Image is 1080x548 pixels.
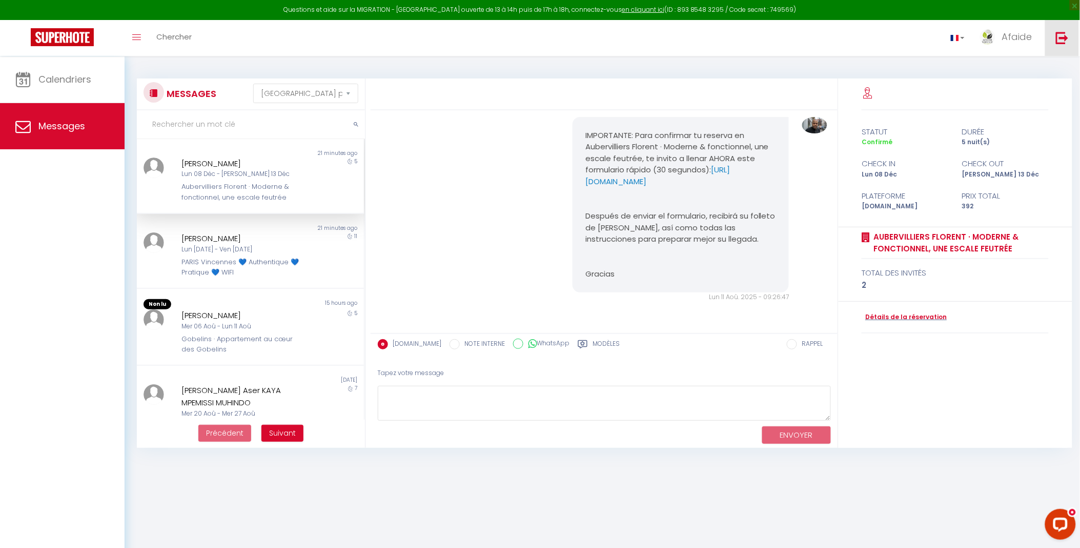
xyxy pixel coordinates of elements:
span: 5 [354,158,357,165]
div: 21 minutes ago [251,224,364,232]
label: [DOMAIN_NAME] [388,339,442,350]
div: [DATE] [251,376,364,384]
img: ... [980,29,995,45]
img: ... [144,158,164,178]
button: Next [261,425,303,442]
span: Précédent [206,428,243,438]
div: 21 minutes ago [251,149,364,158]
div: Gobelins · Appartement au cœur des Gobelins [181,334,300,355]
img: ... [144,384,164,405]
div: Plateforme [855,190,955,202]
div: durée [955,126,1056,138]
div: Lun 11 Aoû. 2025 - 09:26:47 [573,292,789,302]
span: 11 [354,232,357,240]
div: check out [955,158,1056,170]
span: Afaide [1002,30,1032,43]
div: Aubervilliers Florent · Moderne & fonctionnel, une escale feutrée [181,182,300,203]
a: [URL][DOMAIN_NAME] [585,164,730,187]
div: 15 hours ago [251,299,364,309]
span: Chercher [156,31,192,42]
div: 392 [955,202,1056,211]
a: en cliquant ici [622,5,664,14]
p: IMPORTANTE: Para confirmar tu reserva en Aubervilliers Florent · Moderne & fonctionnel, une escal... [585,130,776,188]
a: Détails de la réservation [862,312,947,322]
label: Modèles [593,339,620,352]
button: Previous [198,425,251,442]
span: 5 [354,309,357,317]
div: 2 [862,279,1049,291]
input: Rechercher un mot clé [137,110,365,139]
div: statut [855,126,955,138]
label: WhatsApp [523,339,570,350]
div: Lun 08 Déc [855,170,955,180]
img: Super Booking [31,28,94,46]
span: 7 [355,384,357,392]
a: Chercher [149,20,199,56]
img: ... [144,309,164,330]
div: 5 nuit(s) [955,138,1056,147]
span: Suivant [269,428,296,438]
div: check in [855,158,955,170]
img: logout [1056,31,1069,44]
h3: MESSAGES [164,82,216,105]
div: PARIS Vincennes 💙 Authentique 💙 Pratique 💙 WIFI [181,257,300,278]
span: Messages [38,120,85,132]
button: ENVOYER [762,426,831,444]
div: Mer 20 Aoû - Mer 27 Aoû [181,409,300,419]
div: total des invités [862,267,1049,279]
span: Calendriers [38,73,91,86]
div: [PERSON_NAME] Aser KAYA MPEMISSI MUHINDO [181,384,300,408]
div: [DOMAIN_NAME] [855,202,955,211]
p: Después de enviar el formulario, recibirá su folleto de [PERSON_NAME], así como todas las instruc... [585,210,776,245]
div: [PERSON_NAME] [181,232,300,245]
div: Lun [DATE] - Ven [DATE] [181,245,300,255]
span: Confirmé [862,138,892,146]
img: ... [144,232,164,253]
iframe: LiveChat chat widget [1037,505,1080,548]
div: Prix total [955,190,1056,202]
p: Gracias [585,268,776,280]
img: ... [802,117,827,133]
a: Aubervilliers Florent · Moderne & fonctionnel, une escale feutrée [870,231,1049,255]
div: [PERSON_NAME] [181,158,300,170]
div: Mer 06 Aoû - Lun 11 Aoû [181,322,300,331]
div: [PERSON_NAME] [181,309,300,322]
div: [PERSON_NAME] 13 Déc [955,170,1056,180]
div: Tapez votre message [378,361,831,386]
div: Lun 08 Déc - [PERSON_NAME] 13 Déc [181,169,300,179]
span: Non lu [144,299,171,309]
a: ... Afaide [972,20,1045,56]
label: NOTE INTERNE [460,339,505,350]
label: RAPPEL [797,339,823,350]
